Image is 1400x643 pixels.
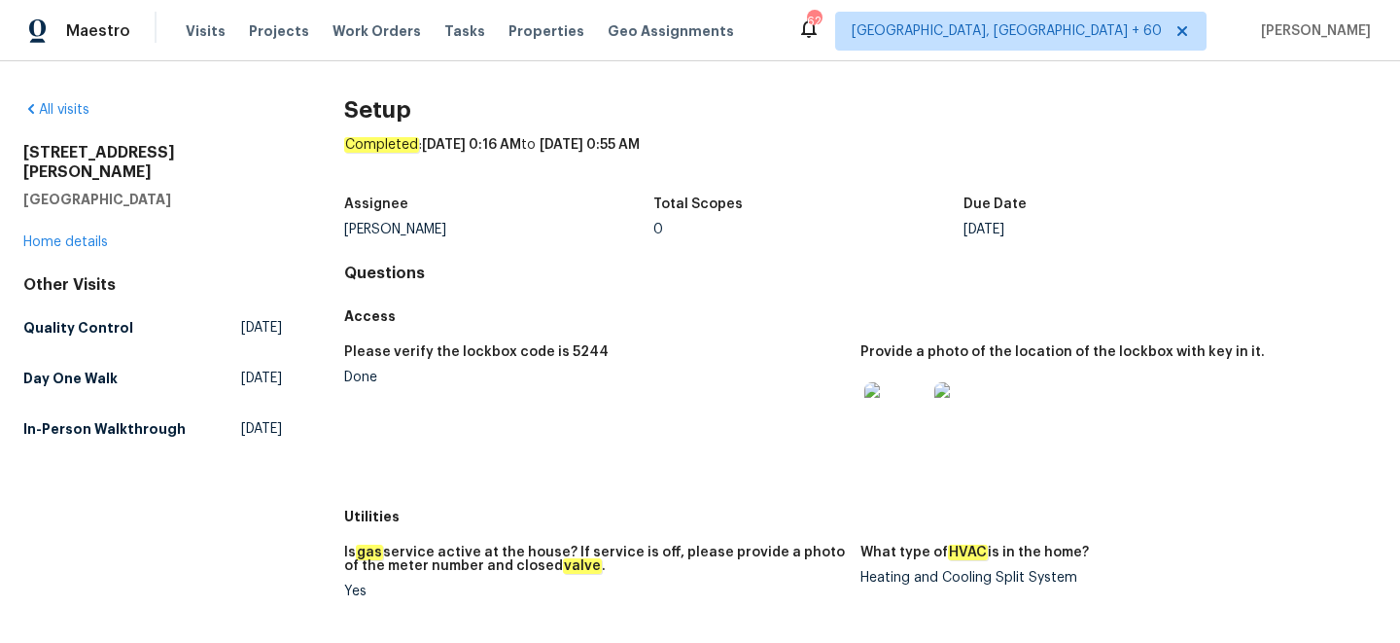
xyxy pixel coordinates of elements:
h2: Setup [344,100,1377,120]
span: Properties [508,21,584,41]
h5: [GEOGRAPHIC_DATA] [23,190,282,209]
div: Heating and Cooling Split System [860,571,1361,585]
em: valve [563,558,602,574]
div: Yes [344,585,845,598]
div: [PERSON_NAME] [344,223,654,236]
div: Other Visits [23,275,282,295]
a: In-Person Walkthrough[DATE] [23,411,282,447]
em: HVAC [948,545,988,560]
span: [DATE] 0:16 AM [422,138,521,152]
span: [DATE] [241,419,282,439]
h5: Utilities [344,507,1377,526]
span: [DATE] [241,318,282,338]
h5: What type of is in the home? [860,546,1089,559]
span: [DATE] 0:55 AM [540,138,640,152]
h5: Day One Walk [23,369,118,388]
a: Day One Walk[DATE] [23,361,282,396]
h5: Quality Control [23,318,133,338]
h4: Questions [344,264,1377,283]
h5: Due Date [963,197,1027,211]
h5: Please verify the lockbox code is 5244 [344,345,609,359]
div: 0 [653,223,963,236]
em: Completed [344,137,419,153]
span: [DATE] [241,369,282,388]
h5: Is service active at the house? If service is off, please provide a photo of the meter number and... [344,546,845,573]
div: 626 [807,12,821,31]
span: [GEOGRAPHIC_DATA], [GEOGRAPHIC_DATA] + 60 [852,21,1162,41]
h5: Total Scopes [653,197,743,211]
h5: Provide a photo of the location of the lockbox with key in it. [860,345,1265,359]
div: Done [344,371,845,384]
span: Projects [249,21,309,41]
h2: [STREET_ADDRESS][PERSON_NAME] [23,143,282,182]
a: Home details [23,235,108,249]
span: Tasks [444,24,485,38]
span: Maestro [66,21,130,41]
span: [PERSON_NAME] [1253,21,1371,41]
div: : to [344,135,1377,186]
a: All visits [23,103,89,117]
span: Visits [186,21,226,41]
h5: Access [344,306,1377,326]
a: Quality Control[DATE] [23,310,282,345]
div: [DATE] [963,223,1274,236]
span: Geo Assignments [608,21,734,41]
span: Work Orders [332,21,421,41]
em: gas [356,545,383,560]
h5: In-Person Walkthrough [23,419,186,439]
h5: Assignee [344,197,408,211]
